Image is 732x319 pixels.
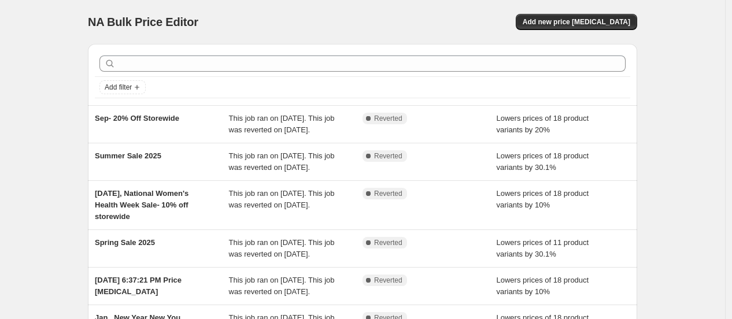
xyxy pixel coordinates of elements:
span: Sep- 20% Off Storewide [95,114,179,123]
span: Add filter [105,83,132,92]
span: Reverted [374,151,402,161]
span: Spring Sale 2025 [95,238,155,247]
span: Lowers prices of 11 product variants by 30.1% [497,238,589,258]
span: This job ran on [DATE]. This job was reverted on [DATE]. [229,276,335,296]
span: Reverted [374,238,402,247]
button: Add new price [MEDICAL_DATA] [516,14,637,30]
span: Lowers prices of 18 product variants by 20% [497,114,589,134]
span: Reverted [374,276,402,285]
span: Reverted [374,189,402,198]
span: [DATE] 6:37:21 PM Price [MEDICAL_DATA] [95,276,182,296]
span: This job ran on [DATE]. This job was reverted on [DATE]. [229,238,335,258]
button: Add filter [99,80,146,94]
span: This job ran on [DATE]. This job was reverted on [DATE]. [229,189,335,209]
span: Reverted [374,114,402,123]
span: Lowers prices of 18 product variants by 10% [497,276,589,296]
span: Lowers prices of 18 product variants by 30.1% [497,151,589,172]
span: This job ran on [DATE]. This job was reverted on [DATE]. [229,151,335,172]
span: NA Bulk Price Editor [88,16,198,28]
span: Lowers prices of 18 product variants by 10% [497,189,589,209]
span: This job ran on [DATE]. This job was reverted on [DATE]. [229,114,335,134]
span: Summer Sale 2025 [95,151,161,160]
span: [DATE], National Women's Health Week Sale- 10% off storewide [95,189,188,221]
span: Add new price [MEDICAL_DATA] [523,17,630,27]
